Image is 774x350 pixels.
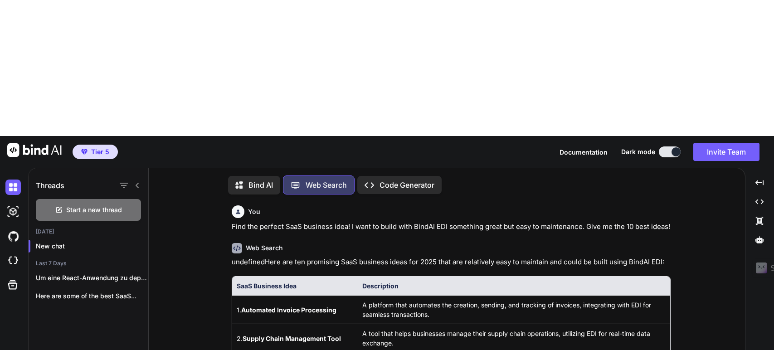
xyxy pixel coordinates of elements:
[380,180,434,190] p: Code Generator
[29,260,148,267] h2: Last 7 Days
[29,228,148,235] h2: [DATE]
[246,243,283,253] h6: Web Search
[5,253,21,268] img: cloudideIcon
[5,180,21,195] img: darkChat
[248,207,260,216] h6: You
[36,180,64,191] h1: Threads
[36,292,148,301] p: Here are some of the best SaaS...
[36,273,148,282] p: Um eine React-Anwendung zu deployen, insbesondere wenn...
[36,242,148,251] p: New chat
[232,296,357,324] td: 1.
[306,180,347,190] p: Web Search
[241,306,336,314] strong: Automated Invoice Processing
[81,149,88,155] img: premium
[232,222,671,232] p: Find the perfect SaaS business idea! I want to build with BindAI EDI something great but easy to ...
[237,282,297,290] strong: SaaS Business Idea
[66,205,122,214] span: Start a new thread
[560,147,608,157] button: Documentation
[232,257,671,267] p: undefinedHere are ten promising SaaS business ideas for 2025 that are relatively easy to maintain...
[693,143,759,161] button: Invite Team
[358,296,671,324] td: A platform that automates the creation, sending, and tracking of invoices, integrating with EDI f...
[5,204,21,219] img: darkAi-studio
[362,282,399,290] strong: Description
[91,147,109,156] span: Tier 5
[73,145,118,159] button: premiumTier 5
[248,180,273,190] p: Bind AI
[621,147,655,156] span: Dark mode
[5,228,21,244] img: githubDark
[560,148,608,156] span: Documentation
[7,143,62,157] img: Bind AI
[243,335,341,342] strong: Supply Chain Management Tool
